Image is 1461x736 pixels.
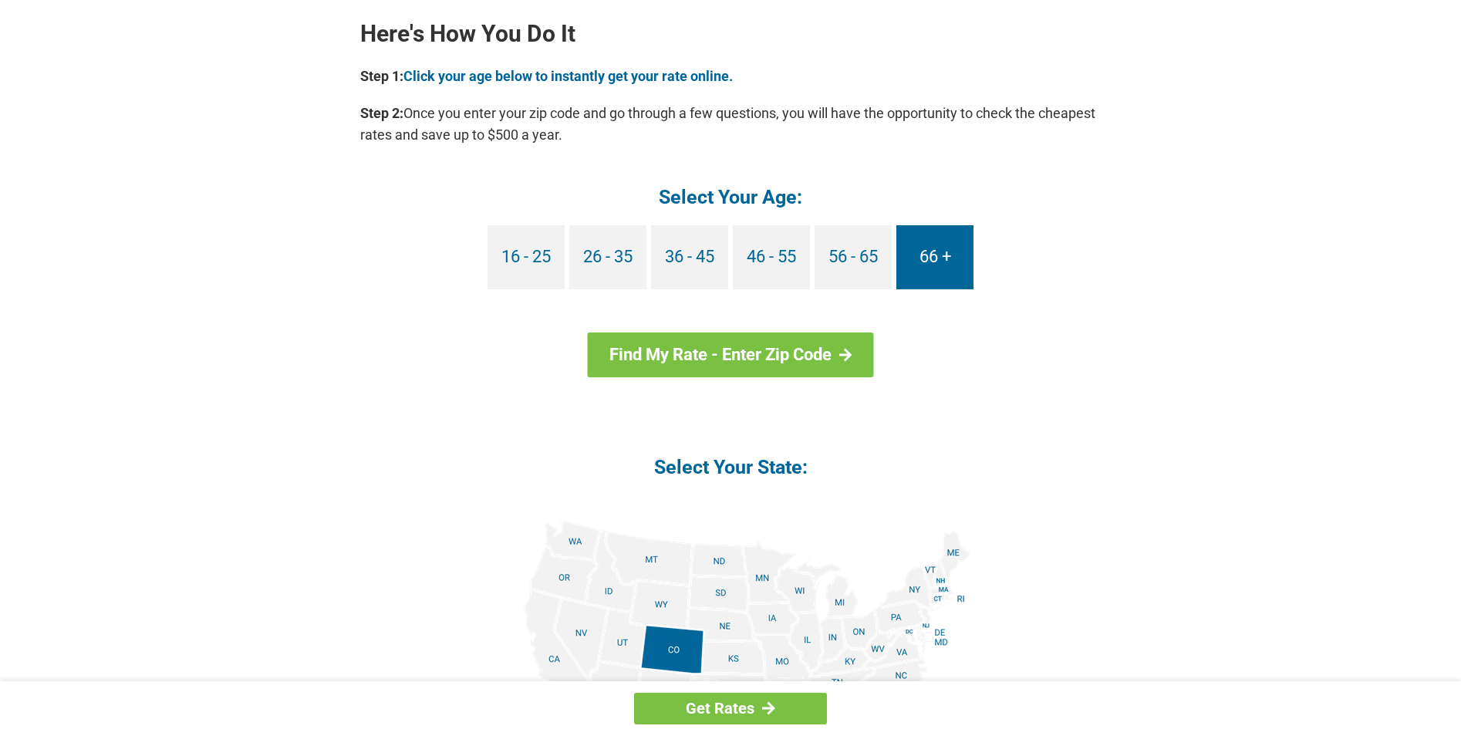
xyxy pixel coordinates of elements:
[634,693,827,724] a: Get Rates
[569,225,646,289] a: 26 - 35
[733,225,810,289] a: 46 - 55
[488,225,565,289] a: 16 - 25
[588,333,874,377] a: Find My Rate - Enter Zip Code
[360,103,1101,146] p: Once you enter your zip code and go through a few questions, you will have the opportunity to che...
[360,68,403,84] b: Step 1:
[360,105,403,121] b: Step 2:
[651,225,728,289] a: 36 - 45
[896,225,973,289] a: 66 +
[360,22,1101,46] h2: Here's How You Do It
[360,454,1101,480] h4: Select Your State:
[815,225,892,289] a: 56 - 65
[360,184,1101,210] h4: Select Your Age:
[403,68,733,84] a: Click your age below to instantly get your rate online.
